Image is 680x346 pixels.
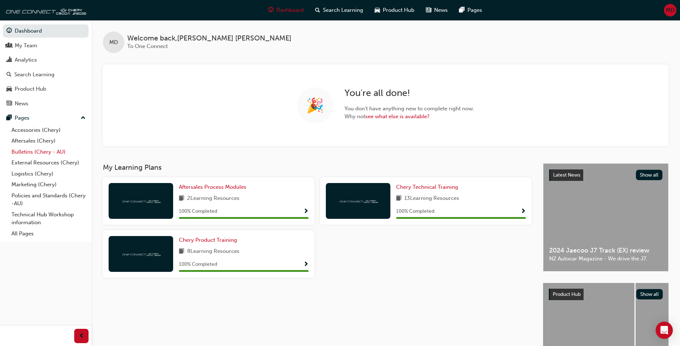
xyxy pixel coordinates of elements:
span: car-icon [375,6,380,15]
a: Dashboard [3,24,89,38]
a: car-iconProduct Hub [369,3,420,18]
a: Latest NewsShow all [549,169,662,181]
button: Show all [636,170,663,180]
span: Product Hub [553,291,581,297]
span: MD [666,6,675,14]
img: oneconnect [338,197,378,204]
span: News [434,6,448,14]
a: search-iconSearch Learning [309,3,369,18]
span: Show Progress [520,208,526,215]
button: Pages [3,111,89,125]
div: Product Hub [15,85,46,93]
div: Pages [15,114,29,122]
span: book-icon [396,194,401,203]
a: Accessories (Chery) [9,125,89,136]
a: Aftersales Process Modules [179,183,249,191]
span: 100 % Completed [179,207,217,216]
span: book-icon [179,247,184,256]
button: Show Progress [303,260,309,269]
span: people-icon [6,43,12,49]
a: Product Hub [3,82,89,96]
span: Aftersales Process Modules [179,184,246,190]
span: search-icon [6,72,11,78]
span: Welcome back , [PERSON_NAME] [PERSON_NAME] [127,34,291,43]
div: Search Learning [14,71,54,79]
span: search-icon [315,6,320,15]
a: Aftersales (Chery) [9,135,89,146]
span: pages-icon [6,115,12,121]
span: Chery Technical Training [396,184,458,190]
a: My Team [3,39,89,52]
span: Dashboard [276,6,304,14]
a: Marketing (Chery) [9,179,89,190]
a: guage-iconDashboard [262,3,309,18]
span: NZ Autocar Magazine - We drive the J7. [549,255,662,263]
a: Chery Technical Training [396,183,461,191]
a: Analytics [3,53,89,67]
a: Technical Hub Workshop information [9,209,89,228]
span: You don ' t have anything new to complete right now. [344,105,474,113]
span: 🎉 [306,101,324,110]
span: pages-icon [459,6,465,15]
img: oneconnect [121,250,161,257]
img: oneconnect [4,3,86,17]
span: 100 % Completed [179,260,217,269]
span: Search Learning [323,6,363,14]
a: see what else is available? [365,113,429,120]
a: News [3,97,89,110]
span: 13 Learning Resources [404,194,459,203]
span: up-icon [81,114,86,123]
span: Show Progress [303,261,309,268]
span: chart-icon [6,57,12,63]
span: Latest News [553,172,580,178]
span: Chery Product Training [179,237,237,243]
button: DashboardMy TeamAnalyticsSearch LearningProduct HubNews [3,23,89,111]
span: MD [109,38,118,47]
span: Show Progress [303,208,309,215]
span: guage-icon [6,28,12,34]
img: oneconnect [121,197,161,204]
span: Pages [467,6,482,14]
span: 2 Learning Resources [187,194,239,203]
a: pages-iconPages [453,3,488,18]
a: news-iconNews [420,3,453,18]
a: Latest NewsShow all2024 Jaecoo J7 Track (EX) reviewNZ Autocar Magazine - We drive the J7. [543,163,669,271]
span: 100 % Completed [396,207,434,216]
span: car-icon [6,86,12,92]
button: MD [664,4,676,16]
a: Bulletins (Chery - AU) [9,146,89,158]
button: Show Progress [520,207,526,216]
span: Why not [344,112,474,121]
span: prev-icon [79,332,84,341]
a: Product HubShow all [549,289,663,300]
button: Show Progress [303,207,309,216]
a: Logistics (Chery) [9,168,89,179]
div: News [15,100,28,108]
div: My Team [15,42,37,50]
span: Product Hub [383,6,414,14]
span: news-icon [6,101,12,107]
button: Show all [636,289,663,299]
h2: You ' re all done! [344,87,474,99]
a: External Resources (Chery) [9,157,89,168]
span: guage-icon [268,6,274,15]
a: Chery Product Training [179,236,240,244]
div: Open Intercom Messenger [656,322,673,339]
span: book-icon [179,194,184,203]
a: Policies and Standards (Chery -AU) [9,190,89,209]
span: 8 Learning Resources [187,247,239,256]
span: news-icon [426,6,431,15]
a: All Pages [9,228,89,239]
span: To One Connect [127,43,168,49]
div: Analytics [15,56,37,64]
span: 2024 Jaecoo J7 Track (EX) review [549,246,662,255]
h3: My Learning Plans [103,163,532,172]
a: Search Learning [3,68,89,81]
